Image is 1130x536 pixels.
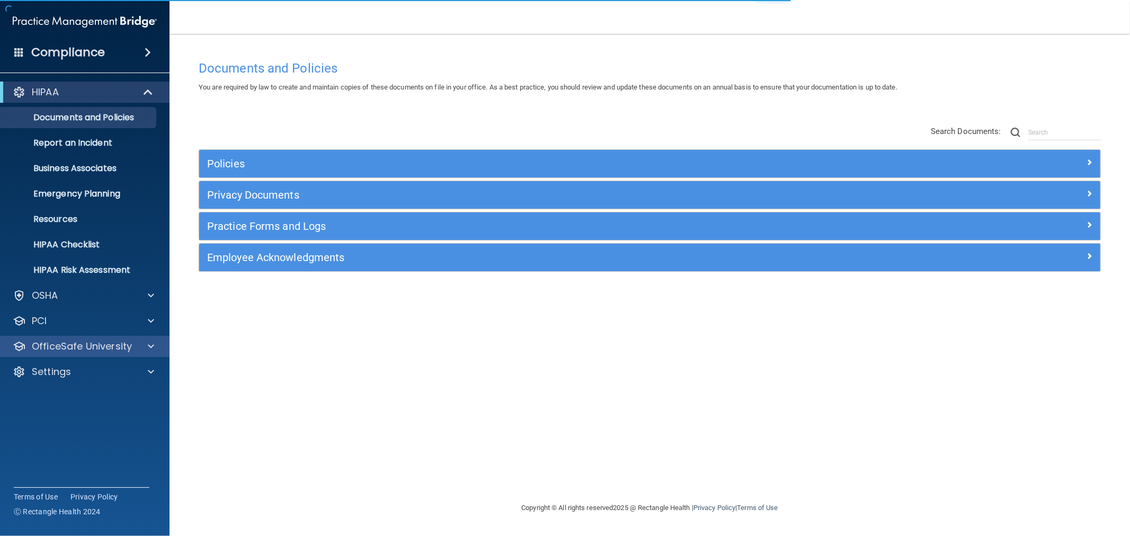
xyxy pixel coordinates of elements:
[7,138,152,148] p: Report an Incident
[1028,124,1101,140] input: Search
[737,504,778,512] a: Terms of Use
[207,218,1092,235] a: Practice Forms and Logs
[693,504,735,512] a: Privacy Policy
[199,83,897,91] span: You are required by law to create and maintain copies of these documents on file in your office. ...
[13,340,154,353] a: OfficeSafe University
[7,265,152,275] p: HIPAA Risk Assessment
[7,239,152,250] p: HIPAA Checklist
[199,61,1101,75] h4: Documents and Policies
[32,289,58,302] p: OSHA
[207,189,867,201] h5: Privacy Documents
[13,86,154,99] a: HIPAA
[32,315,47,327] p: PCI
[207,186,1092,203] a: Privacy Documents
[207,252,867,263] h5: Employee Acknowledgments
[7,189,152,199] p: Emergency Planning
[70,492,118,502] a: Privacy Policy
[13,365,154,378] a: Settings
[207,220,867,232] h5: Practice Forms and Logs
[14,506,101,517] span: Ⓒ Rectangle Health 2024
[207,249,1092,266] a: Employee Acknowledgments
[7,163,152,174] p: Business Associates
[13,11,157,32] img: PMB logo
[31,45,105,60] h4: Compliance
[457,491,843,525] div: Copyright © All rights reserved 2025 @ Rectangle Health | |
[7,214,152,225] p: Resources
[32,86,59,99] p: HIPAA
[1011,128,1020,137] img: ic-search.3b580494.png
[13,315,154,327] a: PCI
[7,112,152,123] p: Documents and Policies
[207,158,867,169] h5: Policies
[931,127,1001,136] span: Search Documents:
[32,365,71,378] p: Settings
[207,155,1092,172] a: Policies
[14,492,58,502] a: Terms of Use
[32,340,132,353] p: OfficeSafe University
[13,289,154,302] a: OSHA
